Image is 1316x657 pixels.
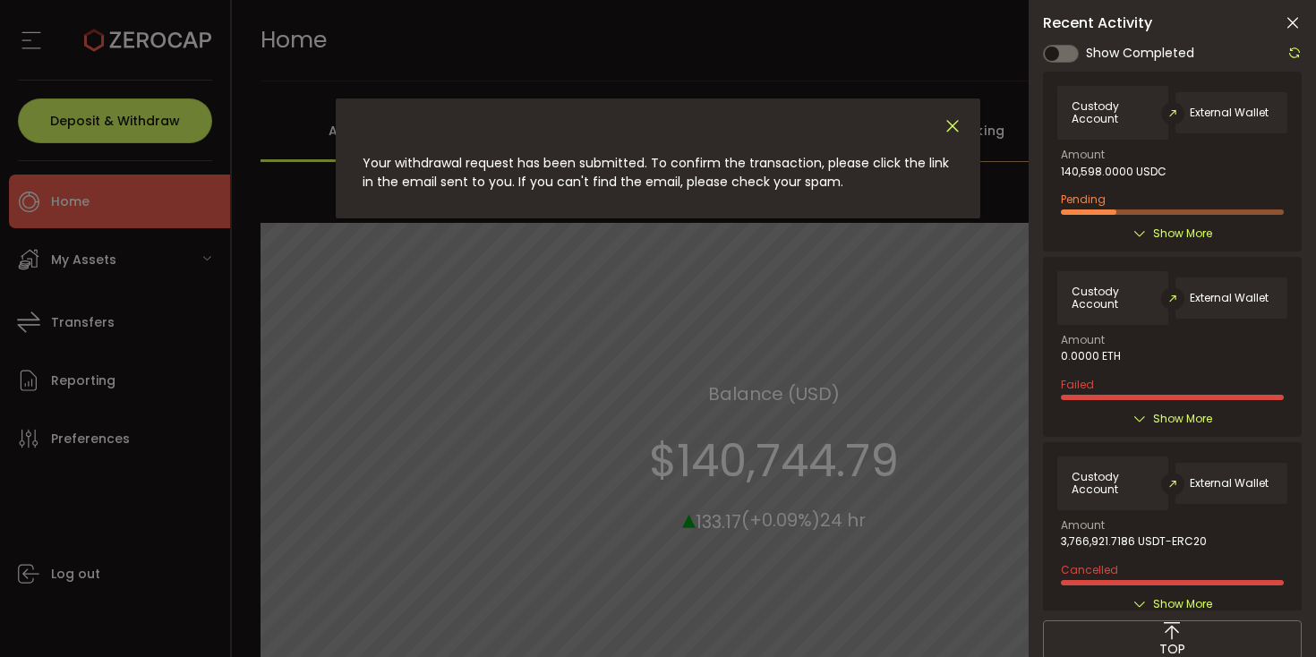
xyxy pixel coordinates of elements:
[1043,16,1152,30] span: Recent Activity
[1061,377,1094,392] span: Failed
[1061,166,1166,178] span: 140,598.0000 USDC
[1153,410,1212,428] span: Show More
[1086,44,1194,63] span: Show Completed
[336,98,980,218] div: dialog
[1190,292,1269,304] span: External Wallet
[1103,464,1316,657] div: Widżet czatu
[1153,225,1212,243] span: Show More
[363,154,949,191] span: Your withdrawal request has been submitted. To confirm the transaction, please click the link in ...
[1103,464,1316,657] iframe: Chat Widget
[1190,107,1269,119] span: External Wallet
[1061,535,1207,548] span: 3,766,921.7186 USDT-ERC20
[1061,192,1106,207] span: Pending
[1061,335,1105,346] span: Amount
[1072,286,1155,311] span: Custody Account
[1072,471,1155,496] span: Custody Account
[943,116,962,137] button: Close
[1061,350,1121,363] span: 0.0000 ETH
[1061,562,1118,577] span: Cancelled
[1061,149,1105,160] span: Amount
[1061,520,1105,531] span: Amount
[1072,100,1155,125] span: Custody Account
